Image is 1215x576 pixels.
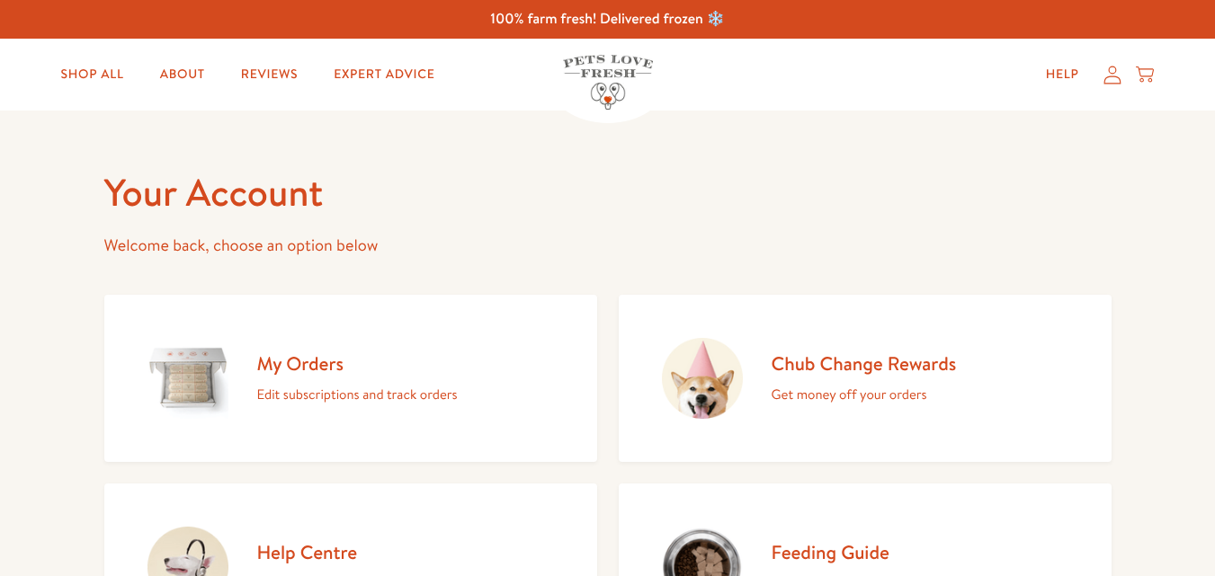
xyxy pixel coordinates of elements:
a: Reviews [227,57,312,93]
img: Pets Love Fresh [563,55,653,110]
h2: My Orders [257,351,458,376]
a: Expert Advice [319,57,449,93]
p: Welcome back, choose an option below [104,232,1112,260]
h2: Feeding Guide [772,540,967,564]
a: Shop All [47,57,138,93]
a: Help [1032,57,1094,93]
iframe: Gorgias live chat messenger [1125,492,1197,558]
h1: Your Account [104,168,1112,217]
p: Edit subscriptions and track orders [257,383,458,406]
h2: Chub Change Rewards [772,351,957,376]
a: Chub Change Rewards Get money off your orders [619,295,1112,462]
p: Get money off your orders [772,383,957,406]
a: My Orders Edit subscriptions and track orders [104,295,597,462]
h2: Help Centre [257,540,442,564]
a: About [146,57,219,93]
